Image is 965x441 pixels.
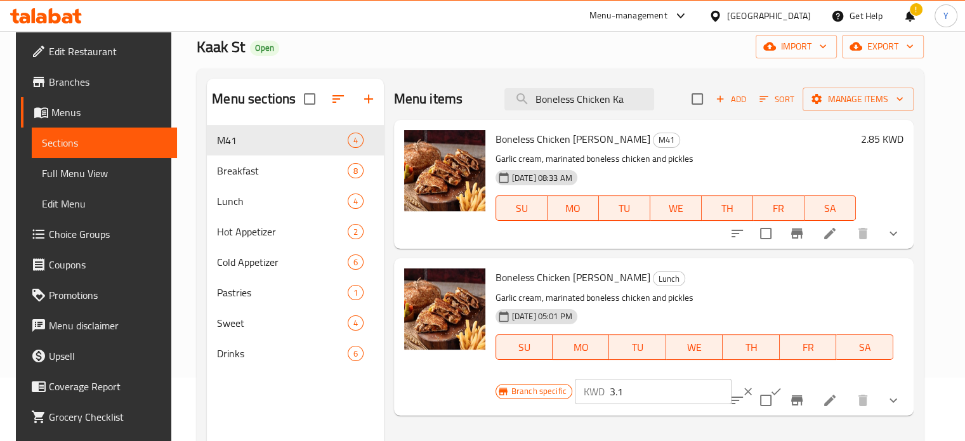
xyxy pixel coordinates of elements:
[348,315,364,331] div: items
[217,133,347,148] span: M41
[943,9,949,23] span: Y
[32,128,177,158] a: Sections
[506,385,572,397] span: Branch specific
[785,338,831,357] span: FR
[348,285,364,300] div: items
[348,287,363,299] span: 1
[584,384,605,399] p: KWD
[348,226,363,238] span: 2
[207,125,383,155] div: M414
[212,89,296,109] h2: Menu sections
[207,216,383,247] div: Hot Appetizer2
[728,338,774,357] span: TH
[21,341,177,371] a: Upsell
[653,133,679,147] span: M41
[217,254,347,270] span: Cold Appetizer
[21,402,177,432] a: Grocery Checklist
[803,88,914,111] button: Manage items
[348,195,363,207] span: 4
[666,334,723,360] button: WE
[51,105,167,120] span: Menus
[42,135,167,150] span: Sections
[610,379,732,404] input: Please enter price
[207,120,383,374] nav: Menu sections
[609,334,666,360] button: TU
[21,310,177,341] a: Menu disclaimer
[671,338,718,357] span: WE
[49,379,167,394] span: Coverage Report
[496,268,650,287] span: Boneless Chicken [PERSON_NAME]
[878,218,909,249] button: show more
[21,97,177,128] a: Menus
[404,130,485,211] img: Boneless Chicken Kaake
[507,310,577,322] span: [DATE] 05:01 PM
[49,409,167,425] span: Grocery Checklist
[886,393,901,408] svg: Show Choices
[599,195,650,221] button: TU
[762,378,790,405] button: ok
[822,226,837,241] a: Edit menu item
[207,308,383,338] div: Sweet4
[758,199,799,218] span: FR
[714,92,748,107] span: Add
[394,89,463,109] h2: Menu items
[197,32,245,61] span: Kaak St
[49,44,167,59] span: Edit Restaurant
[780,334,836,360] button: FR
[553,334,609,360] button: MO
[813,91,903,107] span: Manage items
[842,35,924,58] button: export
[723,334,779,360] button: TH
[217,315,347,331] div: Sweet
[207,277,383,308] div: Pastries1
[21,249,177,280] a: Coupons
[496,129,650,148] span: Boneless Chicken [PERSON_NAME]
[782,385,812,416] button: Branch-specific-item
[782,218,812,249] button: Branch-specific-item
[759,92,794,107] span: Sort
[21,280,177,310] a: Promotions
[348,163,364,178] div: items
[207,186,383,216] div: Lunch4
[614,338,660,357] span: TU
[32,188,177,219] a: Edit Menu
[507,172,577,184] span: [DATE] 08:33 AM
[348,348,363,360] span: 6
[752,220,779,247] span: Select to update
[711,89,751,109] span: Add item
[217,163,347,178] div: Breakfast
[848,385,878,416] button: delete
[207,155,383,186] div: Breakfast8
[650,195,702,221] button: WE
[722,218,752,249] button: sort-choices
[861,130,903,148] h6: 2.85 KWD
[655,199,697,218] span: WE
[496,290,893,306] p: Garlic cream, marinated boneless chicken and pickles
[753,195,804,221] button: FR
[217,285,347,300] div: Pastries
[49,227,167,242] span: Choice Groups
[42,166,167,181] span: Full Menu View
[756,89,798,109] button: Sort
[848,218,878,249] button: delete
[348,317,363,329] span: 4
[653,271,685,286] div: Lunch
[250,41,279,56] div: Open
[810,199,851,218] span: SA
[496,195,548,221] button: SU
[348,135,363,147] span: 4
[207,338,383,369] div: Drinks6
[348,133,364,148] div: items
[49,318,167,333] span: Menu disclaimer
[501,338,548,357] span: SU
[878,385,909,416] button: show more
[49,348,167,364] span: Upsell
[217,194,347,209] span: Lunch
[250,43,279,53] span: Open
[504,88,654,110] input: search
[766,39,827,55] span: import
[21,67,177,97] a: Branches
[49,287,167,303] span: Promotions
[558,338,604,357] span: MO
